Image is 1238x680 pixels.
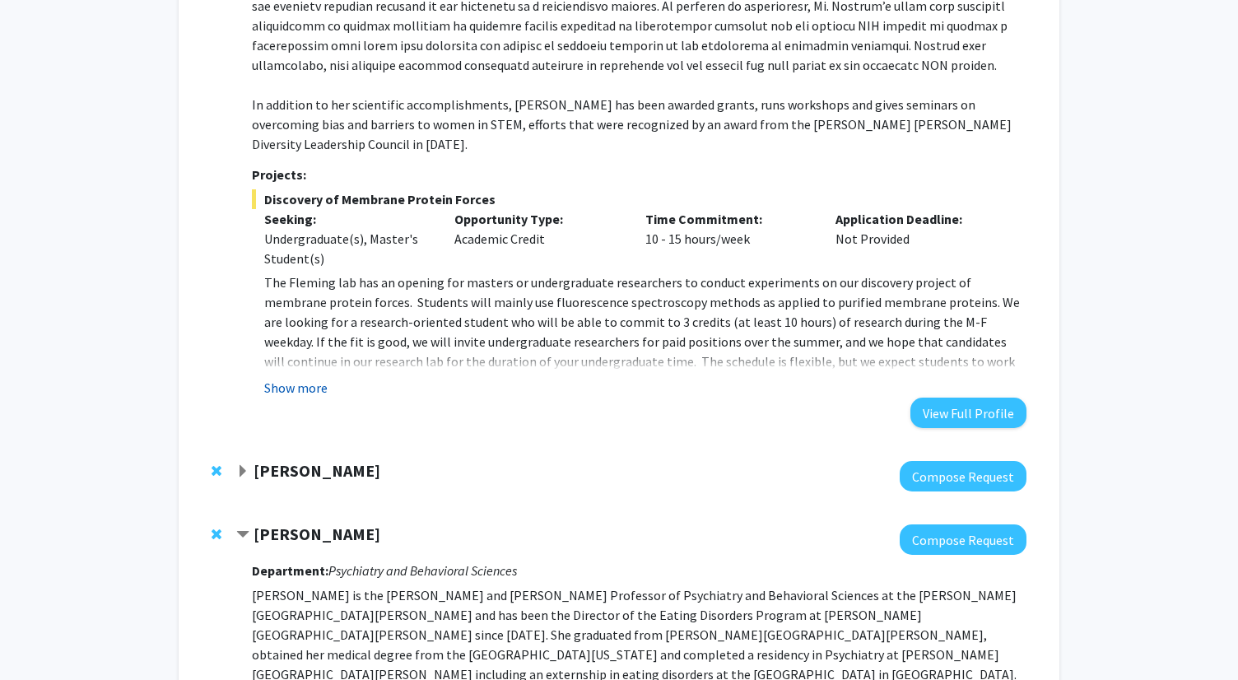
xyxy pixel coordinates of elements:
[252,189,1026,209] span: Discovery of Membrane Protein Forces
[645,209,812,229] p: Time Commitment:
[900,524,1026,555] button: Compose Request to Angela Guarda
[264,272,1026,391] p: The Fleming lab has an opening for masters or undergraduate researchers to conduct experiments on...
[910,398,1026,428] button: View Full Profile
[236,529,249,542] span: Contract Angela Guarda Bookmark
[264,209,431,229] p: Seeking:
[900,461,1026,491] button: Compose Request to Raj Mukherjee
[264,378,328,398] button: Show more
[252,562,328,579] strong: Department:
[328,562,517,579] i: Psychiatry and Behavioral Sciences
[252,166,306,183] strong: Projects:
[254,524,380,544] strong: [PERSON_NAME]
[212,528,221,541] span: Remove Angela Guarda from bookmarks
[442,209,633,268] div: Academic Credit
[236,465,249,478] span: Expand Raj Mukherjee Bookmark
[835,209,1002,229] p: Application Deadline:
[254,460,380,481] strong: [PERSON_NAME]
[212,464,221,477] span: Remove Raj Mukherjee from bookmarks
[454,209,621,229] p: Opportunity Type:
[264,229,431,268] div: Undergraduate(s), Master's Student(s)
[12,606,70,668] iframe: Chat
[823,209,1014,268] div: Not Provided
[633,209,824,268] div: 10 - 15 hours/week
